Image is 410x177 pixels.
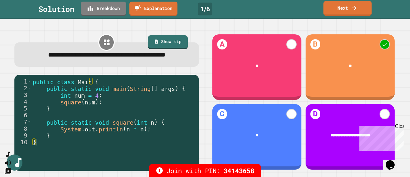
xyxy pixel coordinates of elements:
div: 8 [14,125,31,132]
div: 6 [14,112,31,119]
div: 4 [14,98,31,105]
a: Show tip [148,35,188,49]
div: 10 [14,139,31,146]
span: Toggle code folding, rows 7 through 9 [28,119,31,125]
div: 1 [14,78,31,85]
a: Next [324,1,372,16]
a: Explanation [129,2,177,16]
div: 3 [14,92,31,98]
div: 1 / 6 [198,3,212,15]
span: Toggle code folding, rows 1 through 10 [28,78,31,85]
div: 9 [14,132,31,139]
div: Join with PIN: [149,164,261,177]
div: Solution [38,3,74,15]
iframe: chat widget [357,123,404,151]
div: Chat with us now!Close [3,3,44,41]
h1: C [217,109,227,119]
span: 34143658 [224,166,254,175]
h1: B [310,39,321,49]
h1: D [310,109,321,119]
button: Change Music [4,167,12,175]
span: Toggle code folding, rows 2 through 5 [28,85,31,92]
iframe: chat widget [383,151,404,171]
div: 2 [14,85,31,92]
button: SpeedDial basic example [4,151,12,159]
div: 7 [14,119,31,125]
a: Breakdown [81,2,126,16]
div: 5 [14,105,31,112]
button: Mute music [4,159,12,167]
h1: A [217,39,227,49]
